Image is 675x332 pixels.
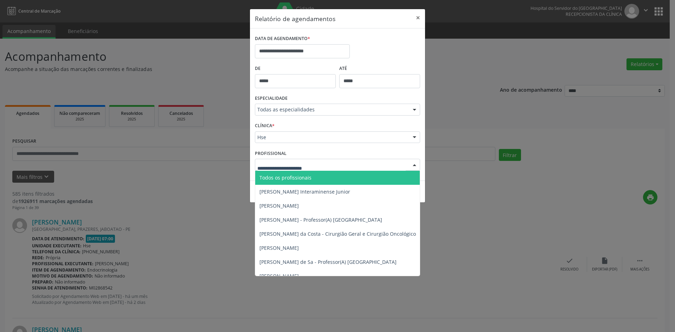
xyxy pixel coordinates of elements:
span: [PERSON_NAME] [259,202,299,209]
label: ESPECIALIDADE [255,93,288,104]
span: Hse [257,134,406,141]
span: [PERSON_NAME] [259,273,299,279]
span: [PERSON_NAME] da Costa - Cirurgião Geral e Cirurgião Oncológico [259,230,416,237]
label: PROFISSIONAL [255,148,287,159]
label: ATÉ [339,63,420,74]
span: [PERSON_NAME] Interaminense Junior [259,188,350,195]
label: De [255,63,336,74]
span: Todas as especialidades [257,106,406,113]
span: [PERSON_NAME] [259,245,299,251]
label: DATA DE AGENDAMENTO [255,33,310,44]
label: CLÍNICA [255,121,275,131]
button: Close [411,9,425,26]
span: [PERSON_NAME] - Professor(A) [GEOGRAPHIC_DATA] [259,216,382,223]
span: Todos os profissionais [259,174,311,181]
h5: Relatório de agendamentos [255,14,335,23]
span: [PERSON_NAME] de Sa - Professor(A) [GEOGRAPHIC_DATA] [259,259,397,265]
